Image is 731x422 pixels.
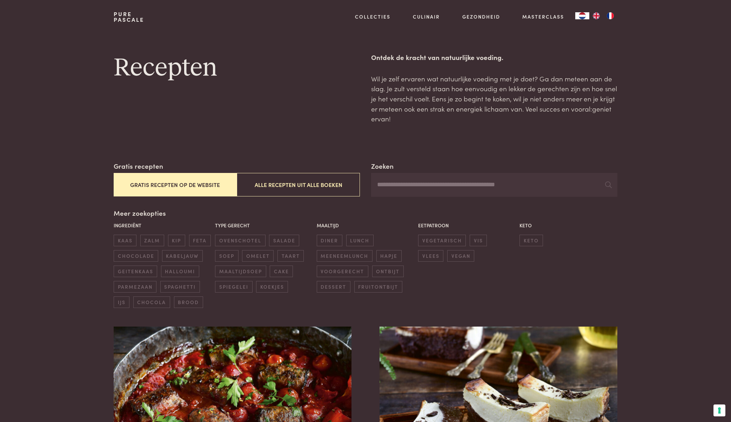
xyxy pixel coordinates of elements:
p: Keto [519,222,617,229]
span: diner [317,235,342,246]
span: keto [519,235,543,246]
a: PurePascale [114,11,144,22]
a: Masterclass [522,13,564,20]
span: kip [168,235,185,246]
span: chocola [133,296,170,308]
span: kaas [114,235,136,246]
span: spaghetti [160,281,200,293]
span: ijs [114,296,129,308]
span: ovenschotel [215,235,265,246]
p: Wil je zelf ervaren wat natuurlijke voeding met je doet? Ga dan meteen aan de slag. Je zult verst... [371,74,617,124]
span: chocolade [114,250,158,262]
strong: Ontdek de kracht van natuurlijke voeding. [371,52,503,62]
p: Eetpatroon [418,222,516,229]
h1: Recepten [114,52,360,84]
a: NL [575,12,589,19]
a: FR [603,12,617,19]
button: Alle recepten uit alle boeken [237,173,360,196]
span: dessert [317,281,350,293]
span: omelet [242,250,274,262]
span: zalm [140,235,164,246]
span: vegetarisch [418,235,466,246]
button: Uw voorkeuren voor toestemming voor trackingtechnologieën [713,404,725,416]
p: Type gerecht [215,222,313,229]
span: salade [269,235,299,246]
span: meeneemlunch [317,250,373,262]
span: vis [470,235,487,246]
span: voorgerecht [317,266,368,277]
a: Gezondheid [462,13,500,20]
span: fruitontbijt [354,281,402,293]
ul: Language list [589,12,617,19]
aside: Language selected: Nederlands [575,12,617,19]
span: koekjes [256,281,288,293]
span: brood [174,296,203,308]
span: kabeljauw [162,250,203,262]
span: lunch [346,235,374,246]
span: hapje [376,250,402,262]
span: halloumi [161,266,199,277]
button: Gratis recepten op de website [114,173,237,196]
p: Ingrediënt [114,222,212,229]
span: maaltijdsoep [215,266,266,277]
span: spiegelei [215,281,252,293]
span: ontbijt [372,266,404,277]
span: vlees [418,250,443,262]
a: EN [589,12,603,19]
span: geitenkaas [114,266,157,277]
label: Zoeken [371,161,394,171]
span: vegan [447,250,474,262]
span: cake [270,266,293,277]
p: Maaltijd [317,222,415,229]
span: feta [189,235,211,246]
span: taart [277,250,304,262]
label: Gratis recepten [114,161,163,171]
a: Collecties [355,13,390,20]
span: parmezaan [114,281,156,293]
span: soep [215,250,238,262]
a: Culinair [413,13,440,20]
div: Language [575,12,589,19]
